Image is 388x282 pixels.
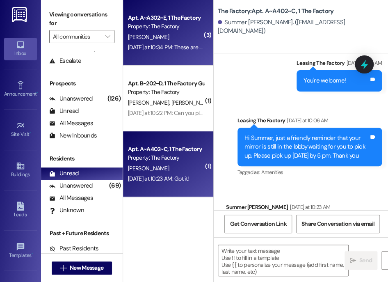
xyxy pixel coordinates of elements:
i:  [350,257,356,264]
div: Tagged as: [237,166,382,178]
input: All communities [53,30,101,43]
div: Leasing The Factory [237,116,382,128]
div: Apt. A~A302~E, 1 The Factory [128,14,204,22]
i:  [60,265,66,271]
div: (69) [107,179,123,192]
span: [PERSON_NAME] [128,33,169,41]
span: Amenities [261,169,283,176]
div: Apt. A~A402~C, 1 The Factory [128,145,204,154]
i:  [105,33,110,40]
div: Apt. B~202~D, 1 The Factory Guarantors [128,79,204,88]
div: [DATE] at 10:34 PM: These are what I have on my side [128,44,254,51]
div: Unanswered [49,181,93,190]
span: • [37,90,38,96]
span: Send [359,256,372,265]
div: New Inbounds [49,131,97,140]
div: Prospects [41,79,123,88]
div: All Messages [49,194,93,202]
a: Templates • [4,240,37,262]
div: [DATE] 10:53 AM [345,59,382,67]
div: Unread [49,107,79,115]
button: Share Conversation via email [296,215,380,233]
div: Property: The Factory [128,22,204,31]
a: Inbox [4,38,37,60]
button: Get Conversation Link [224,215,292,233]
div: Unknown [49,206,84,215]
span: Get Conversation Link [230,220,286,228]
div: Property: The Factory [128,154,204,162]
img: ResiDesk Logo [12,7,29,22]
span: • [30,130,31,136]
div: Residents [41,154,123,163]
div: Property: The Factory [128,88,204,96]
a: Site Visit • [4,119,37,141]
div: Summer [PERSON_NAME] [226,203,330,214]
div: [DATE] at 10:06 AM [285,116,328,125]
span: • [32,251,33,257]
div: Past Residents [49,244,99,253]
button: New Message [52,261,112,275]
div: Escalate [49,57,81,65]
span: [PERSON_NAME] [128,165,169,172]
div: Hi Summer, just a friendly reminder that your mirror is still in the lobby waiting for you to pic... [244,134,369,160]
div: Unanswered [49,94,93,103]
span: [PERSON_NAME] [171,99,212,106]
span: [PERSON_NAME] [128,99,171,106]
div: Leasing The Factory [297,59,382,70]
div: Unread [49,169,79,178]
a: Buildings [4,159,37,181]
span: Share Conversation via email [301,220,374,228]
a: Leads [4,199,37,221]
div: All Messages [49,119,93,128]
div: Past + Future Residents [41,229,123,238]
label: Viewing conversations for [49,8,114,30]
div: [DATE] at 10:23 AM [288,203,330,211]
div: [DATE] at 10:23 AM: Got it! [128,175,189,182]
b: The Factory: Apt. A~A402~C, 1 The Factory [218,7,333,16]
div: Summer [PERSON_NAME]. ([EMAIL_ADDRESS][DOMAIN_NAME]) [218,18,382,36]
span: New Message [70,264,103,272]
div: You're welcome! [304,76,346,85]
button: Send [345,251,377,270]
div: (126) [105,92,123,105]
